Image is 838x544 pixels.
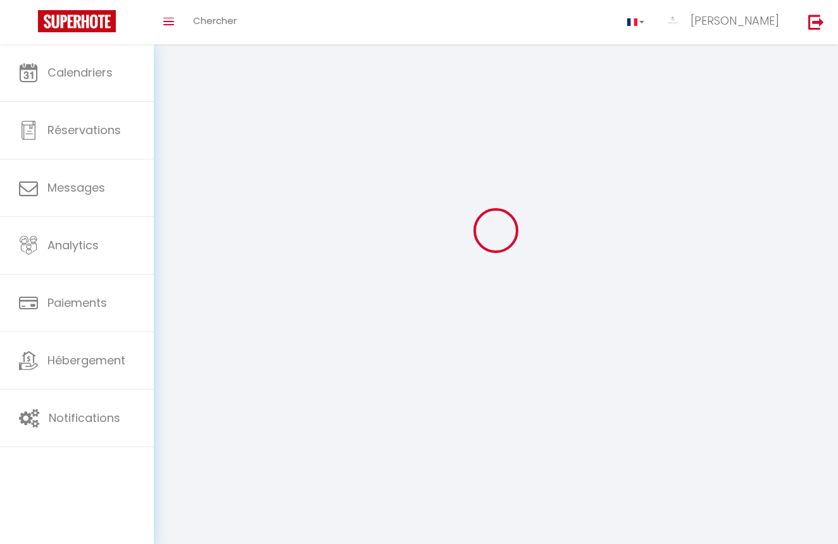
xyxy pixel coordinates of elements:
[808,14,824,30] img: logout
[10,5,48,43] button: Ouvrir le widget de chat LiveChat
[193,14,237,27] span: Chercher
[47,237,99,253] span: Analytics
[47,65,113,80] span: Calendriers
[47,295,107,311] span: Paiements
[691,13,779,28] span: [PERSON_NAME]
[47,180,105,195] span: Messages
[47,352,125,368] span: Hébergement
[38,10,116,32] img: Super Booking
[663,11,682,30] img: ...
[47,122,121,138] span: Réservations
[49,410,120,426] span: Notifications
